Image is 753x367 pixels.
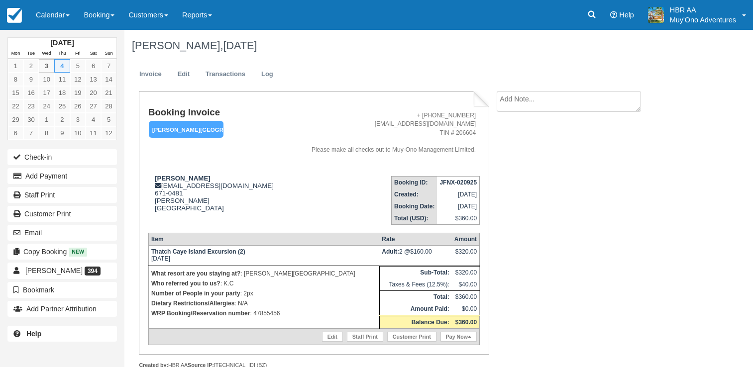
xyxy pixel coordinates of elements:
[170,65,197,84] a: Edit
[439,179,477,186] strong: JFNX-020925
[54,86,70,99] a: 18
[452,290,480,303] td: $360.00
[101,59,116,73] a: 7
[86,126,101,140] a: 11
[198,65,253,84] a: Transactions
[39,99,54,113] a: 24
[151,300,234,307] strong: Dietary Restrictions/Allergies
[8,86,23,99] a: 15
[8,126,23,140] a: 6
[151,269,377,278] p: : [PERSON_NAME][GEOGRAPHIC_DATA]
[101,99,116,113] a: 28
[151,288,377,298] p: : 2px
[8,73,23,86] a: 8
[7,187,117,203] a: Staff Print
[70,99,86,113] a: 26
[382,248,399,255] strong: Adult
[50,39,74,47] strong: [DATE]
[292,111,476,154] address: + [PHONE_NUMBER] [EMAIL_ADDRESS][DOMAIN_NAME] TIN # 206604 Please make all checks out to Muy-Ono ...
[7,263,117,278] a: [PERSON_NAME] 394
[54,113,70,126] a: 2
[379,233,451,245] th: Rate
[8,59,23,73] a: 1
[148,120,220,139] a: [PERSON_NAME][GEOGRAPHIC_DATA]
[8,99,23,113] a: 22
[610,11,617,18] i: Help
[151,290,240,297] strong: Number of People in your party
[101,126,116,140] a: 12
[452,303,480,316] td: $0.00
[8,48,23,59] th: Mon
[86,86,101,99] a: 20
[39,113,54,126] a: 1
[410,248,431,255] span: $160.00
[379,266,451,278] th: Sub-Total:
[54,73,70,86] a: 11
[85,267,101,275] span: 394
[379,315,451,328] th: Balance Due:
[454,248,477,263] div: $320.00
[86,73,101,86] a: 13
[151,308,377,318] p: : 47855456
[25,267,83,275] span: [PERSON_NAME]
[7,244,117,260] button: Copy Booking New
[39,86,54,99] a: 17
[39,126,54,140] a: 8
[101,48,116,59] th: Sun
[437,188,479,200] td: [DATE]
[7,168,117,184] button: Add Payment
[86,48,101,59] th: Sat
[455,319,477,326] strong: $360.00
[39,73,54,86] a: 10
[151,270,240,277] strong: What resort are you staying at?
[23,126,39,140] a: 7
[7,206,117,222] a: Customer Print
[151,278,377,288] p: : K.C
[69,248,87,256] span: New
[101,86,116,99] a: 21
[452,278,480,291] td: $40.00
[70,126,86,140] a: 10
[648,7,664,23] img: A20
[70,59,86,73] a: 5
[39,59,54,73] a: 3
[670,5,736,15] p: HBR AA
[254,65,281,84] a: Log
[619,11,634,19] span: Help
[39,48,54,59] th: Wed
[223,39,257,52] span: [DATE]
[148,233,379,245] th: Item
[322,332,343,342] a: Edit
[670,15,736,25] p: Muy'Ono Adventures
[155,175,211,182] strong: [PERSON_NAME]
[70,113,86,126] a: 3
[151,248,245,255] strong: Thatch Caye Island Excursion (2)
[54,99,70,113] a: 25
[379,290,451,303] th: Total:
[440,332,477,342] a: Pay Now
[86,113,101,126] a: 4
[437,212,479,225] td: $360.00
[86,99,101,113] a: 27
[54,59,70,73] a: 4
[23,113,39,126] a: 30
[8,113,23,126] a: 29
[70,48,86,59] th: Fri
[101,113,116,126] a: 5
[379,278,451,291] td: Taxes & Fees (12.5%):
[23,59,39,73] a: 2
[7,326,117,342] a: Help
[7,225,117,241] button: Email
[70,73,86,86] a: 12
[387,332,436,342] a: Customer Print
[148,107,288,118] h1: Booking Invoice
[148,175,288,224] div: [EMAIL_ADDRESS][DOMAIN_NAME] 671-0481 [PERSON_NAME] [GEOGRAPHIC_DATA]
[23,86,39,99] a: 16
[151,298,377,308] p: : N/A
[23,99,39,113] a: 23
[379,303,451,316] th: Amount Paid:
[7,149,117,165] button: Check-in
[132,40,682,52] h1: [PERSON_NAME],
[149,121,223,138] em: [PERSON_NAME][GEOGRAPHIC_DATA]
[7,8,22,23] img: checkfront-main-nav-mini-logo.png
